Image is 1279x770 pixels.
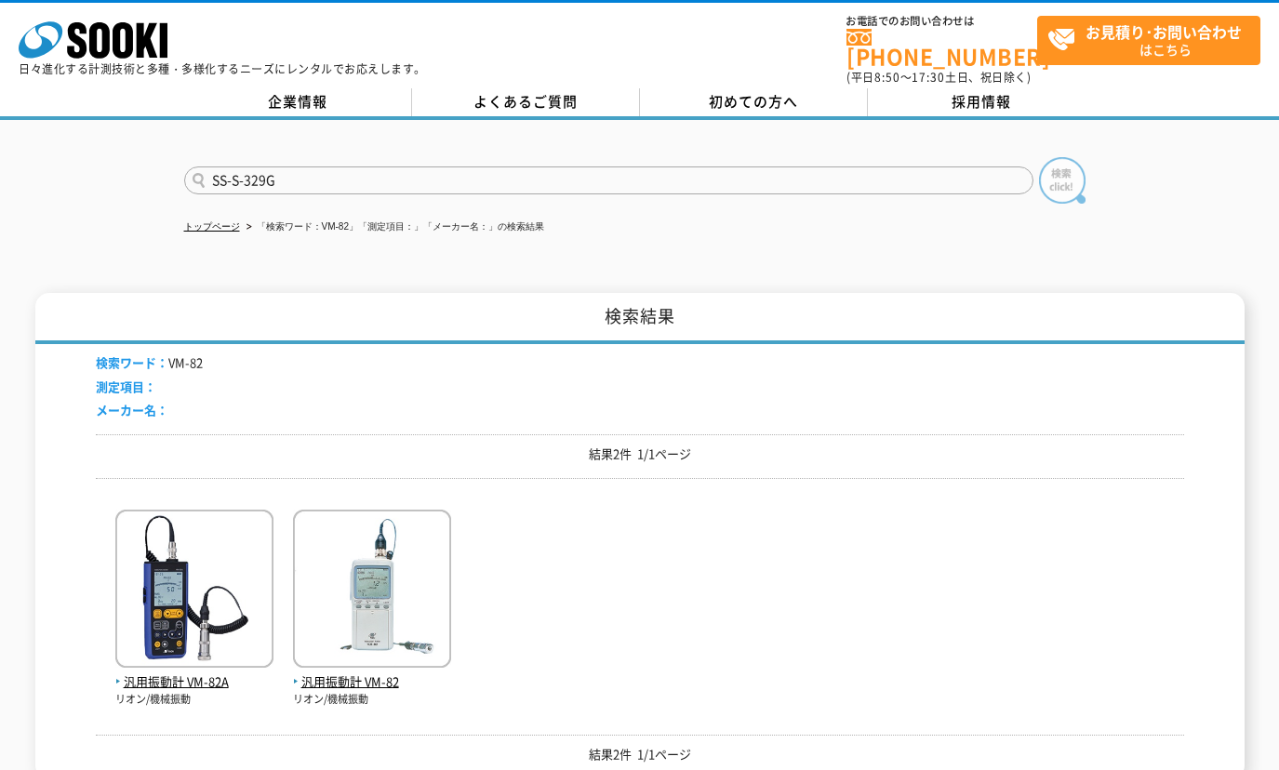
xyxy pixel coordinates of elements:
input: 商品名、型式、NETIS番号を入力してください [184,166,1033,194]
span: 初めての方へ [709,91,798,112]
h1: 検索結果 [35,293,1245,344]
a: 採用情報 [868,88,1096,116]
span: (平日 ～ 土日、祝日除く) [846,69,1031,86]
img: btn_search.png [1039,157,1086,204]
p: 結果2件 1/1ページ [96,445,1184,464]
span: 17:30 [912,69,945,86]
a: 汎用振動計 VM-82A [115,653,273,692]
a: お見積り･お問い合わせはこちら [1037,16,1260,65]
img: VM-82 [293,510,451,672]
li: 「検索ワード：VM-82」「測定項目：」「メーカー名：」の検索結果 [243,218,544,237]
a: [PHONE_NUMBER] [846,29,1037,67]
a: 汎用振動計 VM-82 [293,653,451,692]
li: VM-82 [96,353,203,373]
p: 日々進化する計測技術と多種・多様化するニーズにレンタルでお応えします。 [19,63,426,74]
a: 初めての方へ [640,88,868,116]
span: 8:50 [874,69,900,86]
span: 汎用振動計 VM-82A [115,672,273,692]
a: トップページ [184,221,240,232]
span: 検索ワード： [96,353,168,371]
strong: お見積り･お問い合わせ [1086,20,1242,43]
span: お電話でのお問い合わせは [846,16,1037,27]
span: メーカー名： [96,401,168,418]
img: VM-82A [115,510,273,672]
span: 測定項目： [96,378,156,395]
span: 汎用振動計 VM-82 [293,672,451,692]
p: リオン/機械振動 [115,692,273,708]
a: 企業情報 [184,88,412,116]
a: よくあるご質問 [412,88,640,116]
p: リオン/機械振動 [293,692,451,708]
span: はこちら [1047,17,1259,63]
p: 結果2件 1/1ページ [96,745,1184,764]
